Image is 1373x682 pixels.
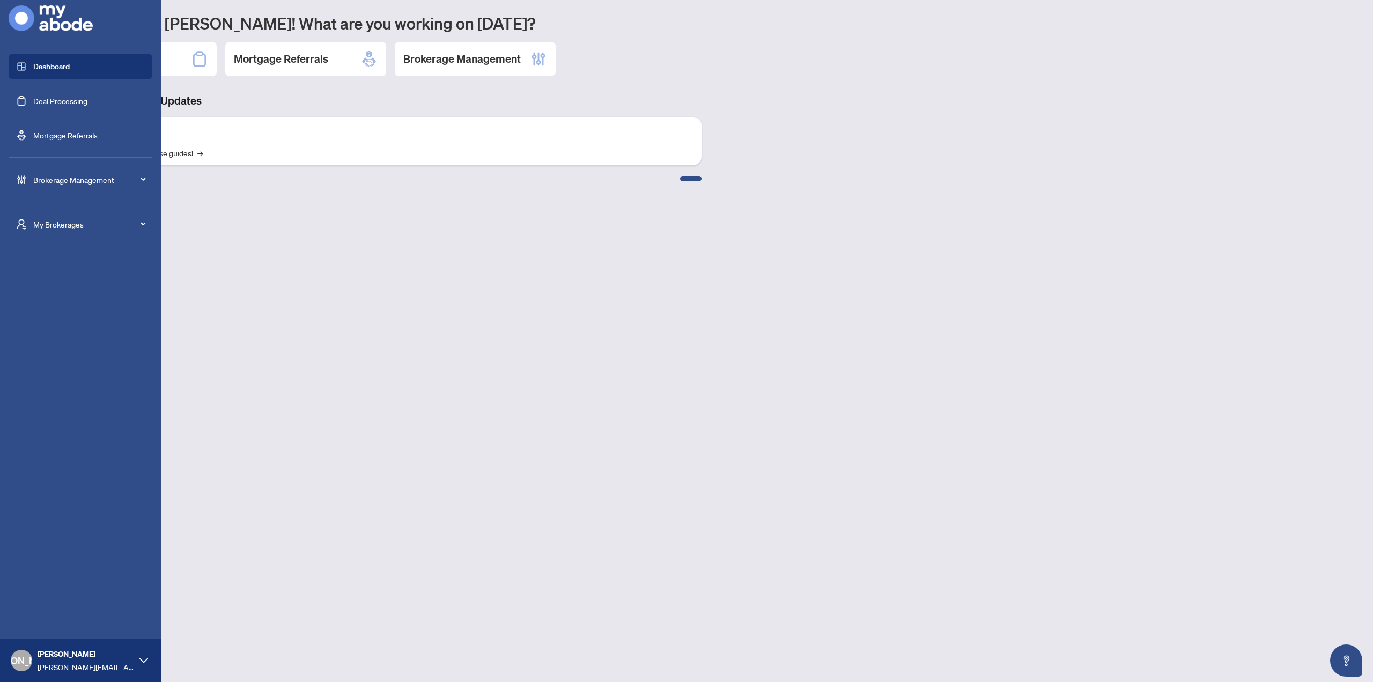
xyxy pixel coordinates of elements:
[1330,644,1362,677] button: Open asap
[16,219,27,230] span: user-switch
[38,661,134,673] span: [PERSON_NAME][EMAIL_ADDRESS][DOMAIN_NAME]
[38,648,134,660] span: [PERSON_NAME]
[403,52,521,67] h2: Brokerage Management
[197,147,203,159] span: →
[56,13,1360,33] h1: Welcome back [PERSON_NAME]! What are you working on [DATE]?
[113,123,693,135] p: Self-Help
[56,93,702,108] h3: Brokerage & Industry Updates
[33,218,145,230] span: My Brokerages
[33,130,98,140] a: Mortgage Referrals
[234,52,328,67] h2: Mortgage Referrals
[9,5,93,31] img: logo
[33,62,70,71] a: Dashboard
[33,96,87,106] a: Deal Processing
[33,174,145,186] span: Brokerage Management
